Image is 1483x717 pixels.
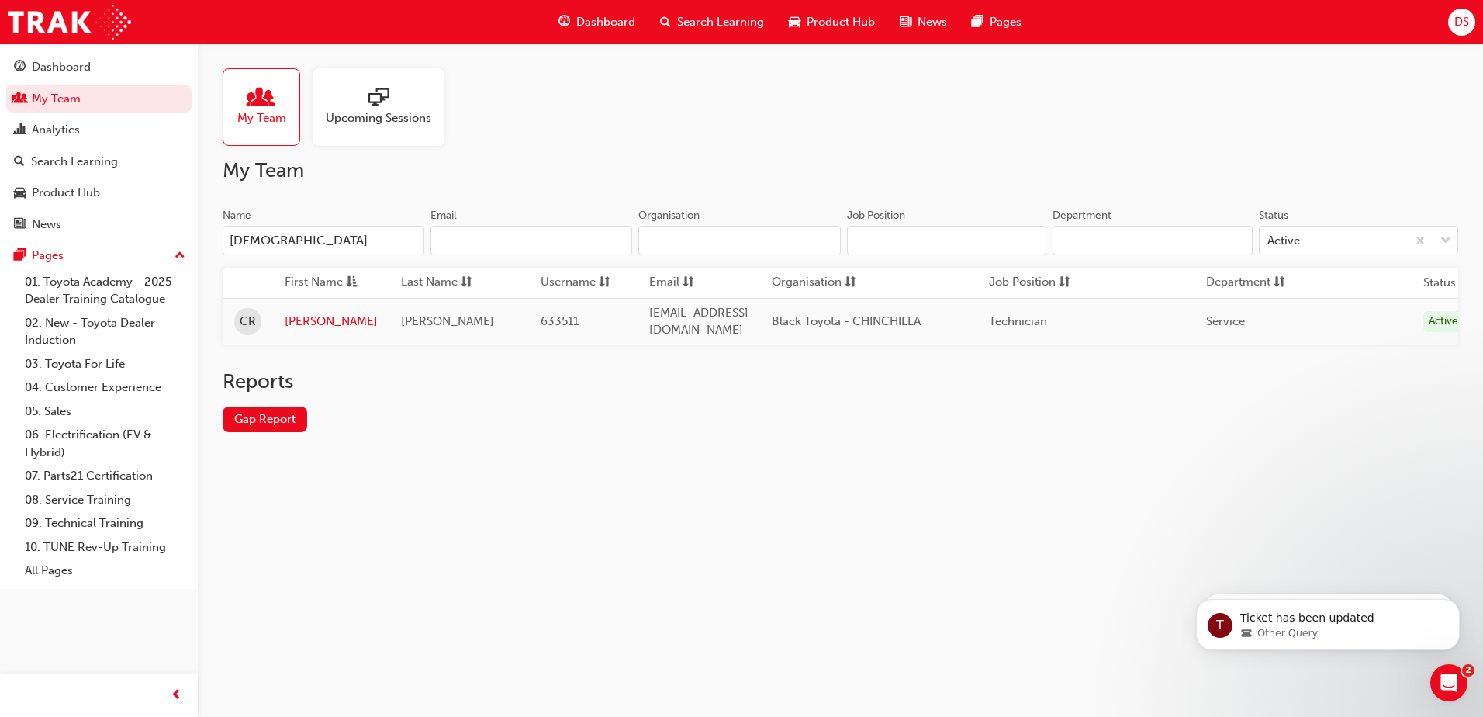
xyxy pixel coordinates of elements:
span: Upcoming Sessions [326,109,431,127]
a: pages-iconPages [959,6,1034,38]
div: Analytics [32,121,80,139]
div: Pages [32,247,64,265]
a: Dashboard [6,53,192,81]
div: Name [223,208,251,223]
button: Organisationsorting-icon [772,273,857,293]
span: Email [649,273,679,293]
div: Active [1423,311,1464,332]
iframe: Intercom live chat [1430,664,1467,701]
div: News [32,216,61,234]
button: First Nameasc-icon [285,273,370,293]
button: Departmentsorting-icon [1206,273,1291,293]
span: prev-icon [171,686,182,705]
button: Pages [6,241,192,270]
span: car-icon [14,186,26,200]
span: news-icon [14,218,26,232]
span: news-icon [900,12,911,32]
span: Job Position [989,273,1056,293]
span: sorting-icon [845,273,856,293]
input: Job Position [847,226,1047,255]
span: guage-icon [558,12,570,32]
div: Dashboard [32,58,91,76]
span: pages-icon [972,12,983,32]
h2: Reports [223,369,1458,394]
button: Last Namesorting-icon [401,273,486,293]
button: DS [1448,9,1475,36]
a: car-iconProduct Hub [776,6,887,38]
h2: My Team [223,158,1458,183]
span: Username [541,273,596,293]
span: [PERSON_NAME] [401,314,494,328]
span: 633511 [541,314,579,328]
a: 03. Toyota For Life [19,352,192,376]
a: Search Learning [6,147,192,176]
span: News [918,13,947,31]
button: DashboardMy TeamAnalyticsSearch LearningProduct HubNews [6,50,192,241]
div: Job Position [847,208,905,223]
a: search-iconSearch Learning [648,6,776,38]
div: Department [1053,208,1111,223]
a: news-iconNews [887,6,959,38]
a: 07. Parts21 Certification [19,464,192,488]
div: Active [1267,232,1300,250]
a: 02. New - Toyota Dealer Induction [19,311,192,352]
span: 2 [1462,664,1474,677]
input: Organisation [638,226,840,255]
a: guage-iconDashboard [546,6,648,38]
iframe: Intercom notifications message [1173,566,1483,675]
span: sorting-icon [599,273,610,293]
span: search-icon [660,12,671,32]
span: sessionType_ONLINE_URL-icon [368,88,389,109]
span: up-icon [175,246,185,266]
span: My Team [237,109,286,127]
a: 08. Service Training [19,488,192,512]
span: Pages [990,13,1022,31]
span: Dashboard [576,13,635,31]
span: Product Hub [807,13,875,31]
div: Organisation [638,208,700,223]
span: Department [1206,273,1270,293]
input: Name [223,226,424,255]
span: Black Toyota - CHINCHILLA [772,314,921,328]
span: CR [240,313,256,331]
span: sorting-icon [1274,273,1285,293]
span: pages-icon [14,249,26,263]
a: 01. Toyota Academy - 2025 Dealer Training Catalogue [19,270,192,311]
span: sorting-icon [1059,273,1070,293]
a: 05. Sales [19,400,192,424]
a: [PERSON_NAME] [285,313,378,331]
span: sorting-icon [683,273,694,293]
span: Search Learning [677,13,764,31]
input: Department [1053,226,1253,255]
a: My Team [6,85,192,113]
span: sorting-icon [461,273,472,293]
span: Organisation [772,273,842,293]
span: First Name [285,273,343,293]
span: car-icon [789,12,800,32]
div: Product Hub [32,184,100,202]
a: 06. Electrification (EV & Hybrid) [19,423,192,464]
a: My Team [223,68,313,146]
a: Product Hub [6,178,192,207]
button: Usernamesorting-icon [541,273,626,293]
img: Trak [8,5,131,40]
span: asc-icon [346,273,358,293]
span: people-icon [14,92,26,106]
span: Service [1206,314,1245,328]
input: Email [430,226,632,255]
th: Status [1423,274,1456,292]
div: Status [1259,208,1288,223]
span: people-icon [251,88,271,109]
span: Technician [989,314,1047,328]
a: Analytics [6,116,192,144]
a: Upcoming Sessions [313,68,457,146]
span: chart-icon [14,123,26,137]
span: Last Name [401,273,458,293]
button: Emailsorting-icon [649,273,735,293]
